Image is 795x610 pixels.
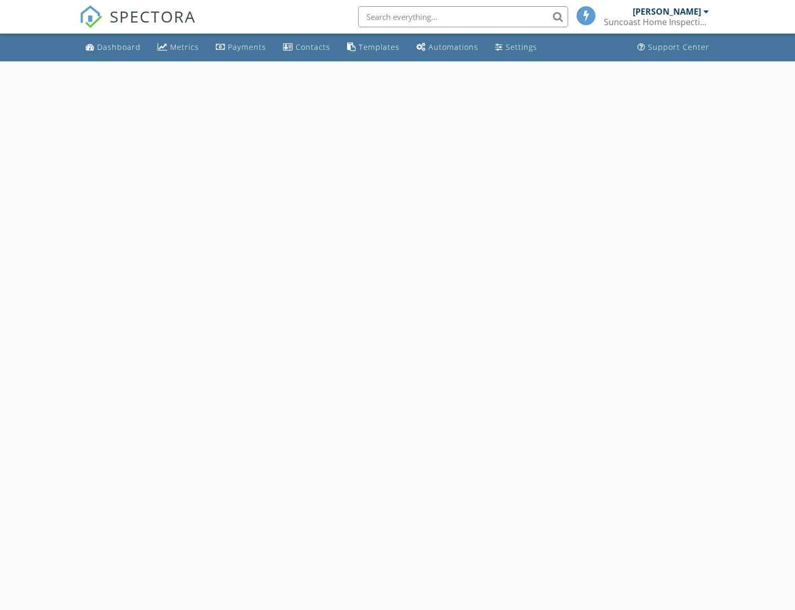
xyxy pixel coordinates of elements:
[359,42,400,52] div: Templates
[648,42,709,52] div: Support Center
[506,42,537,52] div: Settings
[633,38,714,57] a: Support Center
[170,42,199,52] div: Metrics
[81,38,145,57] a: Dashboard
[228,42,266,52] div: Payments
[110,5,196,27] span: SPECTORA
[212,38,270,57] a: Payments
[412,38,483,57] a: Automations (Basic)
[633,6,701,17] div: [PERSON_NAME]
[491,38,541,57] a: Settings
[79,14,196,36] a: SPECTORA
[296,42,330,52] div: Contacts
[79,5,102,28] img: The Best Home Inspection Software - Spectora
[428,42,478,52] div: Automations
[358,6,568,27] input: Search everything...
[343,38,404,57] a: Templates
[279,38,334,57] a: Contacts
[97,42,141,52] div: Dashboard
[604,17,709,27] div: Suncoast Home Inspections
[153,38,203,57] a: Metrics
